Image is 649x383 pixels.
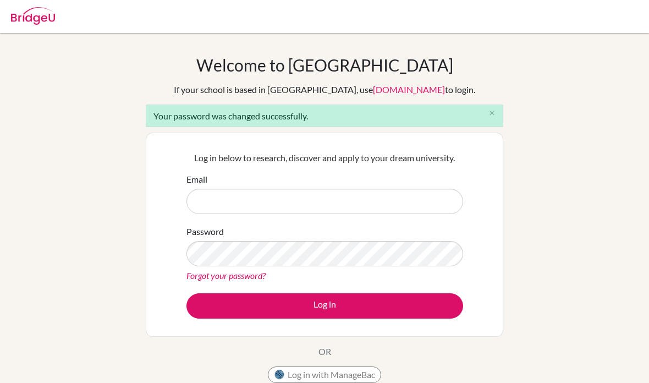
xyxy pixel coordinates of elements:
[186,151,463,165] p: Log in below to research, discover and apply to your dream university.
[373,84,445,95] a: [DOMAIN_NAME]
[186,270,266,281] a: Forgot your password?
[186,225,224,238] label: Password
[318,345,331,358] p: OR
[481,105,503,122] button: Close
[488,109,496,117] i: close
[11,7,55,25] img: Bridge-U
[146,105,503,127] div: Your password was changed successfully.
[268,366,381,383] button: Log in with ManageBac
[174,83,475,96] div: If your school is based in [GEOGRAPHIC_DATA], use to login.
[186,293,463,319] button: Log in
[196,55,453,75] h1: Welcome to [GEOGRAPHIC_DATA]
[186,173,207,186] label: Email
